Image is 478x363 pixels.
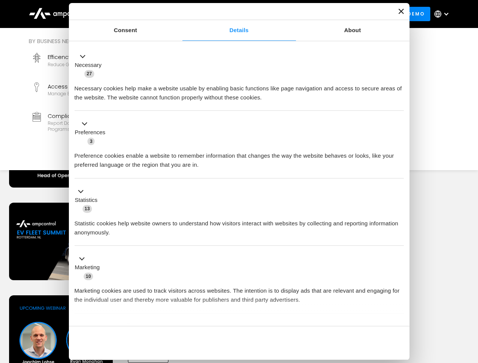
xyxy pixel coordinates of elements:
a: Details [182,20,296,41]
label: Necessary [75,61,102,70]
a: Access ControlManage EV charger security and access [29,79,150,106]
button: Statistics (13) [75,187,102,213]
label: Preferences [75,128,106,137]
a: ComplianceReport data and stay compliant with EV programs [29,109,150,135]
button: Necessary (27) [75,52,106,78]
span: 2 [125,323,132,330]
div: By business need [29,37,274,45]
div: Statistic cookies help website owners to understand how visitors interact with websites by collec... [75,213,404,237]
div: Necessary cookies help make a website usable by enabling basic functions like page navigation and... [75,78,404,102]
button: Unclassified (2) [75,322,137,331]
div: Report data and stay compliant with EV programs [48,120,147,132]
span: 10 [84,273,93,280]
label: Statistics [75,196,98,205]
a: EfficencyReduce grid contraints and fuel costs [29,50,150,76]
div: Preference cookies enable a website to remember information that changes the way the website beha... [75,146,404,169]
div: Compliance [48,112,147,120]
span: 13 [83,205,92,213]
button: Okay [295,332,403,354]
div: Access Control [48,82,139,91]
div: Manage EV charger security and access [48,91,139,97]
a: Consent [69,20,182,41]
button: Marketing (10) [75,254,104,281]
div: Efficency [48,53,135,61]
span: 27 [84,70,94,78]
div: Reduce grid contraints and fuel costs [48,62,135,68]
span: 3 [87,138,95,145]
a: About [296,20,409,41]
button: Preferences (3) [75,119,110,146]
div: Marketing cookies are used to track visitors across websites. The intention is to display ads tha... [75,281,404,304]
button: Close banner [399,9,404,14]
label: Marketing [75,263,100,272]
